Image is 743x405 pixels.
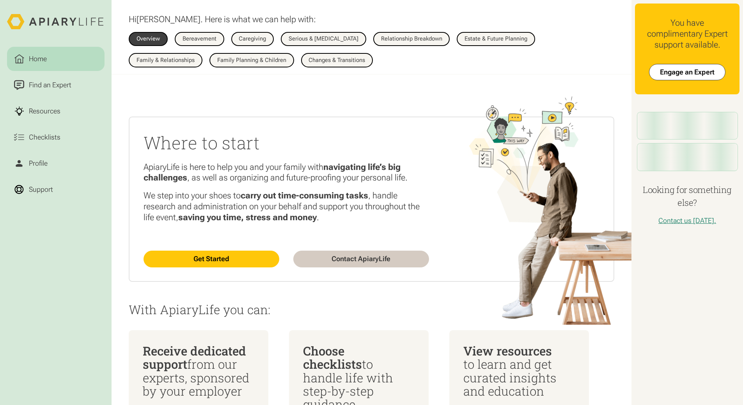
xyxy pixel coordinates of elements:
a: Checklists [7,125,105,150]
a: Relationship Breakdown [373,32,450,46]
div: Family Planning & Children [217,57,286,63]
div: Resources [27,106,62,117]
a: Contact us [DATE]. [658,216,716,225]
a: Overview [129,32,168,46]
a: Engage an Expert [649,64,725,80]
div: Home [27,54,48,64]
p: Hi . Here is what we can help with: [129,14,316,25]
p: With ApiaryLife you can: [129,303,614,316]
a: Serious & [MEDICAL_DATA] [281,32,366,46]
div: Estate & Future Planning [465,36,527,42]
div: Support [27,184,55,195]
div: Relationship Breakdown [381,36,442,42]
span: View resources [463,343,552,359]
a: Resources [7,99,105,124]
a: Home [7,47,105,71]
div: Bereavement [183,36,216,42]
a: Bereavement [175,32,224,46]
a: Changes & Transitions [301,53,373,67]
div: to learn and get curated insights and education [463,344,575,398]
a: Family Planning & Children [209,53,294,67]
div: Caregiving [239,36,266,42]
h2: Where to start [144,131,429,154]
a: Estate & Future Planning [457,32,535,46]
strong: carry out time-consuming tasks [241,190,368,200]
span: Choose checklists [303,343,362,372]
a: Contact ApiaryLife [293,251,429,267]
div: Serious & [MEDICAL_DATA] [289,36,358,42]
a: Find an Expert [7,73,105,97]
div: Changes & Transitions [309,57,365,63]
strong: saving you time, stress and money [178,212,317,222]
div: Checklists [27,132,62,143]
p: ApiaryLife is here to help you and your family with , as well as organizing and future-proofing y... [144,162,429,184]
a: Profile [7,151,105,176]
a: Family & Relationships [129,53,202,67]
div: Profile [27,158,49,169]
div: Family & Relationships [137,57,195,63]
div: Find an Expert [27,80,73,90]
div: You have complimentary Expert support available. [642,18,732,50]
div: from our experts, sponsored by your employer [143,344,254,398]
a: Caregiving [231,32,274,46]
p: We step into your shoes to , handle research and administration on your behalf and support you th... [144,190,429,223]
strong: navigating life’s big challenges [144,162,401,183]
a: Support [7,177,105,202]
span: Receive dedicated support [143,343,246,372]
a: Get Started [144,251,279,267]
h4: Looking for something else? [635,183,739,209]
span: [PERSON_NAME] [137,14,200,24]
